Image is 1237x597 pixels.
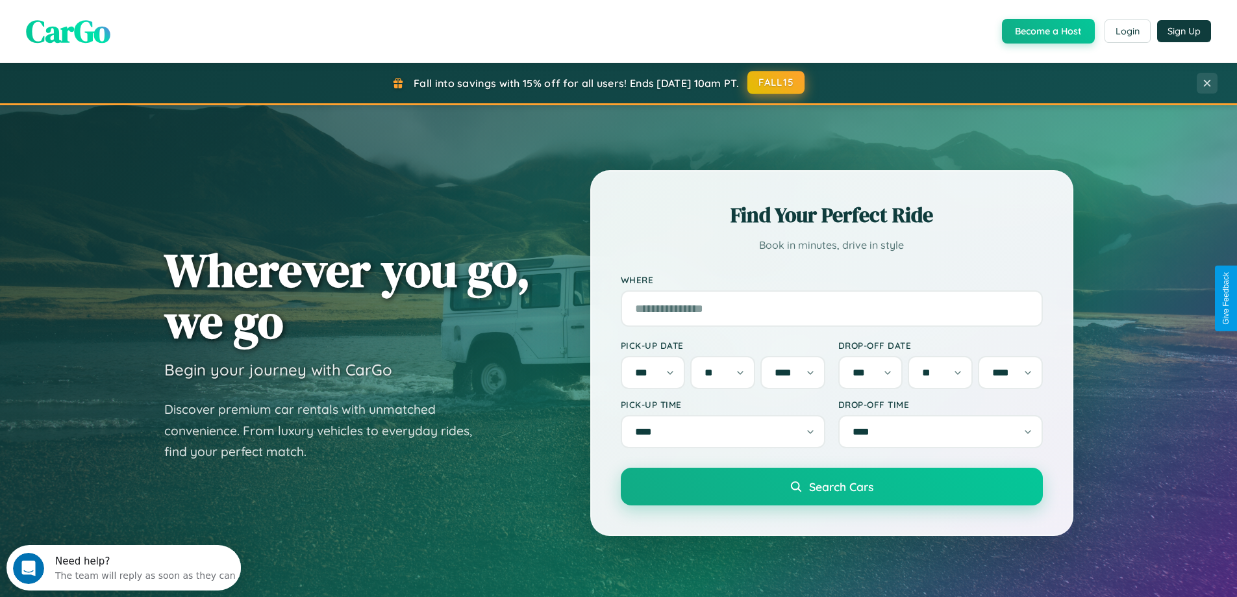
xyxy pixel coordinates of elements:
[621,468,1043,505] button: Search Cars
[1105,19,1151,43] button: Login
[747,71,805,94] button: FALL15
[164,244,531,347] h1: Wherever you go, we go
[621,201,1043,229] h2: Find Your Perfect Ride
[13,553,44,584] iframe: Intercom live chat
[164,399,489,463] p: Discover premium car rentals with unmatched convenience. From luxury vehicles to everyday rides, ...
[621,236,1043,255] p: Book in minutes, drive in style
[621,274,1043,285] label: Where
[414,77,739,90] span: Fall into savings with 15% off for all users! Ends [DATE] 10am PT.
[838,340,1043,351] label: Drop-off Date
[49,21,229,35] div: The team will reply as soon as they can
[6,545,241,591] iframe: Intercom live chat discovery launcher
[1002,19,1095,44] button: Become a Host
[5,5,242,41] div: Open Intercom Messenger
[1221,272,1231,325] div: Give Feedback
[838,399,1043,410] label: Drop-off Time
[621,399,825,410] label: Pick-up Time
[621,340,825,351] label: Pick-up Date
[809,479,873,494] span: Search Cars
[49,11,229,21] div: Need help?
[164,360,392,379] h3: Begin your journey with CarGo
[1157,20,1211,42] button: Sign Up
[26,10,110,53] span: CarGo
